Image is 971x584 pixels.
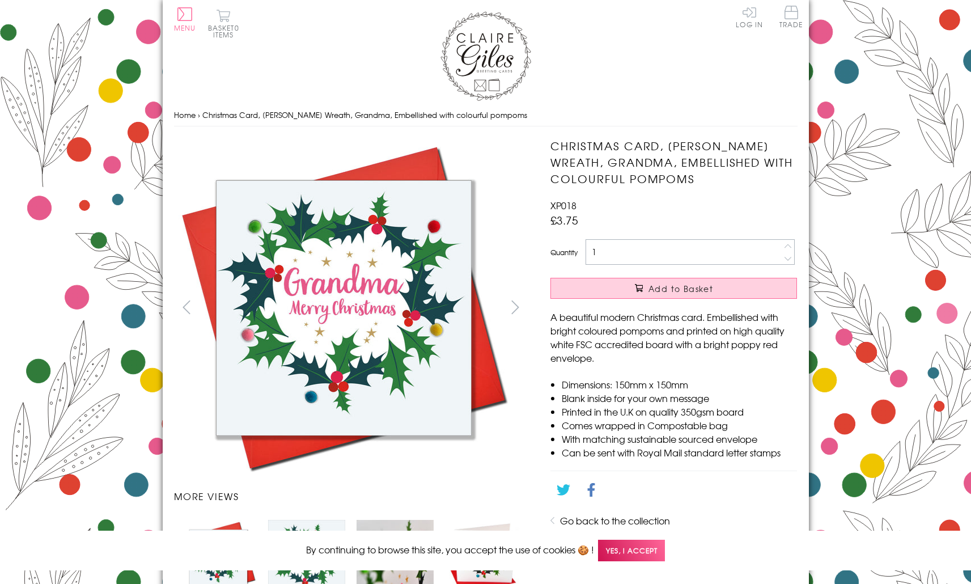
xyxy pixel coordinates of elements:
[550,278,797,299] button: Add to Basket
[550,212,578,228] span: £3.75
[550,138,797,187] h1: Christmas Card, [PERSON_NAME] Wreath, Grandma, Embellished with colourful pompoms
[562,405,797,418] li: Printed in the U.K on quality 350gsm board
[560,514,670,527] a: Go back to the collection
[213,23,239,40] span: 0 items
[562,391,797,405] li: Blank inside for your own message
[550,310,797,365] p: A beautiful modern Christmas card. Embellished with bright coloured pompoms and printed on high q...
[174,23,196,33] span: Menu
[648,283,713,294] span: Add to Basket
[208,9,239,38] button: Basket0 items
[562,446,797,459] li: Can be sent with Royal Mail standard letter stamps
[562,418,797,432] li: Comes wrapped in Compostable bag
[440,11,531,101] img: Claire Giles Greetings Cards
[173,138,514,478] img: Christmas Card, Holly Wreath, Grandma, Embellished with colourful pompoms
[202,109,527,120] span: Christmas Card, [PERSON_NAME] Wreath, Grandma, Embellished with colourful pompoms
[562,432,797,446] li: With matching sustainable sourced envelope
[174,7,196,31] button: Menu
[598,540,665,562] span: Yes, I accept
[174,104,798,127] nav: breadcrumbs
[174,489,528,503] h3: More views
[779,6,803,30] a: Trade
[736,6,763,28] a: Log In
[550,198,576,212] span: XP018
[550,247,578,257] label: Quantity
[174,109,196,120] a: Home
[562,378,797,391] li: Dimensions: 150mm x 150mm
[779,6,803,28] span: Trade
[502,294,528,320] button: next
[174,294,200,320] button: prev
[198,109,200,120] span: ›
[528,138,868,478] img: Christmas Card, Holly Wreath, Grandma, Embellished with colourful pompoms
